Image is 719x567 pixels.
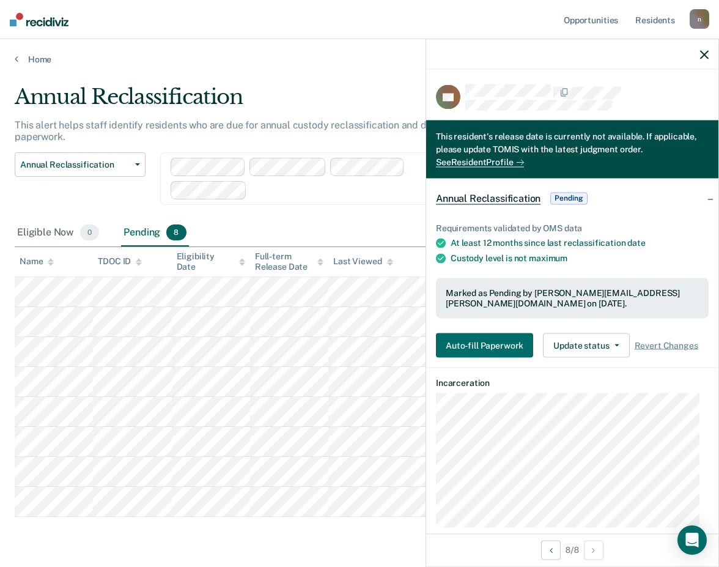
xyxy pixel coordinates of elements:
button: Previous Opportunity [541,540,561,560]
div: At least 12 months since last reclassification [451,238,709,248]
div: Annual ReclassificationPending [426,179,718,218]
div: Custody level is not [451,253,709,264]
p: This alert helps staff identify residents who are due for annual custody reclassification and dir... [15,119,655,143]
div: Marked as Pending by [PERSON_NAME][EMAIL_ADDRESS][PERSON_NAME][DOMAIN_NAME] on [DATE]. [446,288,699,309]
div: Annual Reclassification [15,84,662,119]
span: date [627,238,645,248]
div: Open Intercom Messenger [677,525,707,555]
span: maximum [529,253,567,263]
button: Update status [543,333,629,358]
div: Requirements validated by OMS data [436,223,709,233]
div: Eligibility Date [177,251,245,272]
span: Revert Changes [635,340,698,350]
div: 8 / 8 [426,533,718,566]
a: Auto-fill Paperwork [436,333,538,358]
button: Auto-fill Paperwork [436,333,533,358]
div: Eligible Now [15,220,101,246]
a: SeeResidentProfile [436,157,524,167]
button: Next Opportunity [584,540,603,560]
div: Full-term Release Date [255,251,323,272]
div: Pending [121,220,188,246]
div: TDOC ID [98,256,142,267]
div: Name [20,256,54,267]
img: Recidiviz [10,13,68,26]
span: 8 [166,224,186,240]
div: n [690,9,709,29]
div: This resident's release date is currently not available. If applicable, please update TOMIS with ... [426,120,718,178]
dt: Incarceration [436,378,709,388]
span: Pending [550,192,587,204]
span: Annual Reclassification [20,160,130,170]
a: Home [15,54,704,65]
span: 0 [80,224,99,240]
div: Last Viewed [333,256,393,267]
span: Annual Reclassification [436,192,540,204]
